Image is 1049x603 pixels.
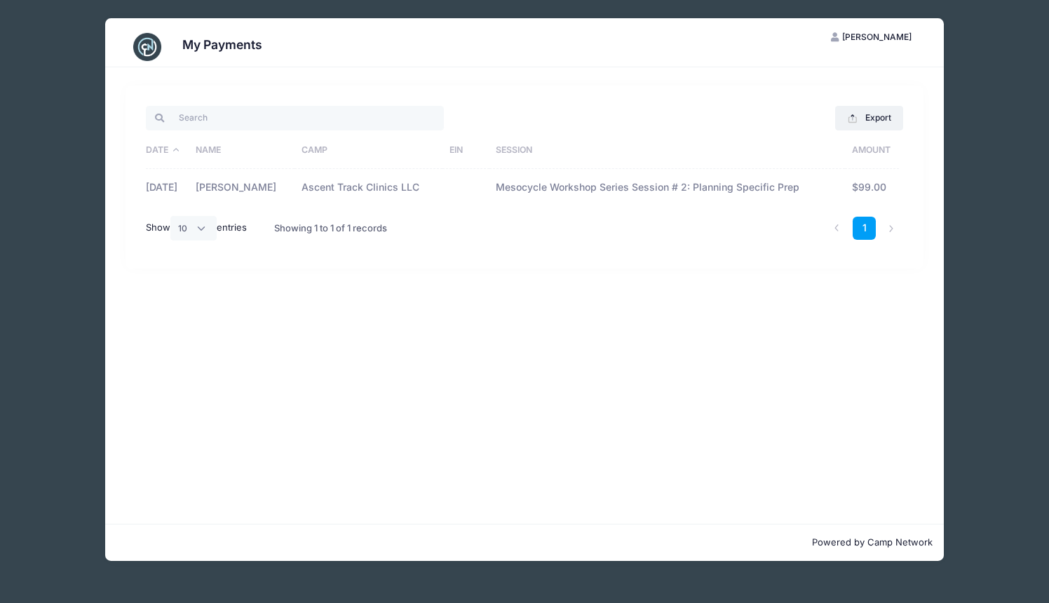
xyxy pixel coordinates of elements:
[182,37,262,52] h3: My Payments
[835,106,903,130] button: Export
[295,169,442,206] td: Ascent Track Clinics LLC
[845,169,899,206] td: $99.00
[189,169,295,206] td: [PERSON_NAME]
[146,106,444,130] input: Search
[818,25,923,49] button: [PERSON_NAME]
[133,33,161,61] img: CampNetwork
[853,217,876,240] a: 1
[442,133,489,169] th: EIN: activate to sort column ascending
[116,536,933,550] p: Powered by Camp Network
[842,32,912,42] span: [PERSON_NAME]
[146,169,189,206] td: [DATE]
[489,133,846,169] th: Session: activate to sort column ascending
[170,216,217,240] select: Showentries
[146,216,247,240] label: Show entries
[146,133,189,169] th: Date: activate to sort column descending
[489,169,846,206] td: Mesocycle Workshop Series Session # 2: Planning Specific Prep
[274,212,387,245] div: Showing 1 to 1 of 1 records
[189,133,295,169] th: Name: activate to sort column ascending
[845,133,899,169] th: Amount: activate to sort column ascending
[295,133,442,169] th: Camp: activate to sort column ascending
